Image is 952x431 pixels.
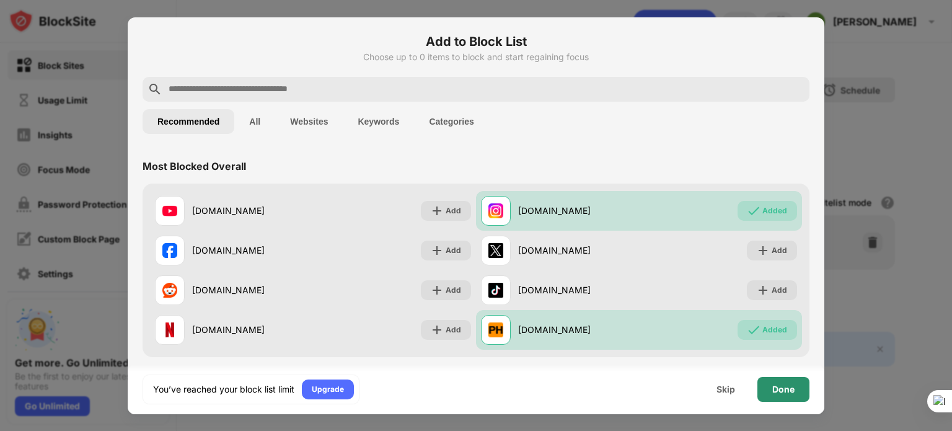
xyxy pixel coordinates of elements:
div: Done [772,384,795,394]
img: favicons [162,203,177,218]
img: favicons [488,283,503,298]
img: favicons [162,243,177,258]
div: Add [772,244,787,257]
button: Keywords [343,109,414,134]
button: Recommended [143,109,234,134]
div: [DOMAIN_NAME] [192,323,313,336]
button: All [234,109,275,134]
img: favicons [488,243,503,258]
div: Most Blocked Overall [143,160,246,172]
div: Add [772,284,787,296]
h6: Add to Block List [143,32,809,51]
button: Categories [414,109,488,134]
div: You’ve reached your block list limit [153,383,294,396]
div: [DOMAIN_NAME] [192,244,313,257]
div: Choose up to 0 items to block and start regaining focus [143,52,809,62]
div: [DOMAIN_NAME] [518,244,639,257]
img: favicons [488,322,503,337]
div: Add [446,244,461,257]
div: [DOMAIN_NAME] [518,283,639,296]
div: [DOMAIN_NAME] [518,323,639,336]
div: Add [446,324,461,336]
img: search.svg [148,82,162,97]
div: Upgrade [312,383,344,396]
div: Skip [716,384,735,394]
div: [DOMAIN_NAME] [518,204,639,217]
div: Add [446,205,461,217]
img: favicons [488,203,503,218]
img: favicons [162,283,177,298]
div: Added [762,324,787,336]
div: Add [446,284,461,296]
div: [DOMAIN_NAME] [192,283,313,296]
div: Added [762,205,787,217]
img: favicons [162,322,177,337]
div: [DOMAIN_NAME] [192,204,313,217]
button: Websites [275,109,343,134]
